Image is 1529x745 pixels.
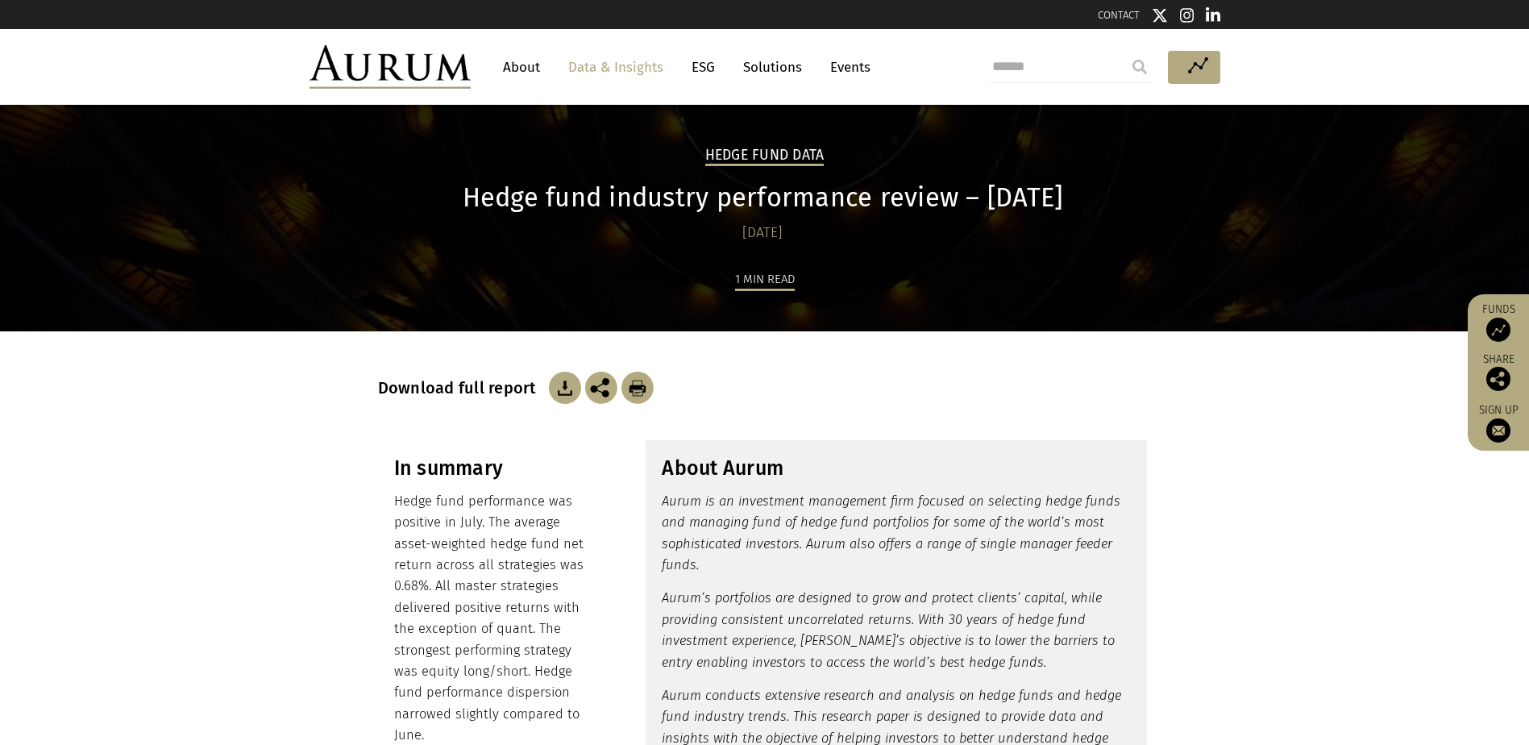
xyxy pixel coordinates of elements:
[705,147,825,166] h2: Hedge Fund Data
[1476,302,1521,342] a: Funds
[1486,418,1510,443] img: Sign up to our newsletter
[683,52,723,82] a: ESG
[662,456,1131,481] h3: About Aurum
[1124,51,1156,83] input: Submit
[662,590,1115,669] em: Aurum’s portfolios are designed to grow and protect clients’ capital, while providing consistent ...
[1486,318,1510,342] img: Access Funds
[1098,9,1140,21] a: CONTACT
[394,456,595,481] h3: In summary
[378,182,1148,214] h1: Hedge fund industry performance review – [DATE]
[1206,7,1220,23] img: Linkedin icon
[735,52,810,82] a: Solutions
[310,45,471,89] img: Aurum
[1152,7,1168,23] img: Twitter icon
[378,222,1148,244] div: [DATE]
[560,52,671,82] a: Data & Insights
[1180,7,1195,23] img: Instagram icon
[662,493,1120,572] em: Aurum is an investment management firm focused on selecting hedge funds and managing fund of hedg...
[585,372,617,404] img: Share this post
[1486,367,1510,391] img: Share this post
[1476,354,1521,391] div: Share
[378,378,545,397] h3: Download full report
[822,52,870,82] a: Events
[735,269,795,291] div: 1 min read
[1476,403,1521,443] a: Sign up
[621,372,654,404] img: Download Article
[495,52,548,82] a: About
[549,372,581,404] img: Download Article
